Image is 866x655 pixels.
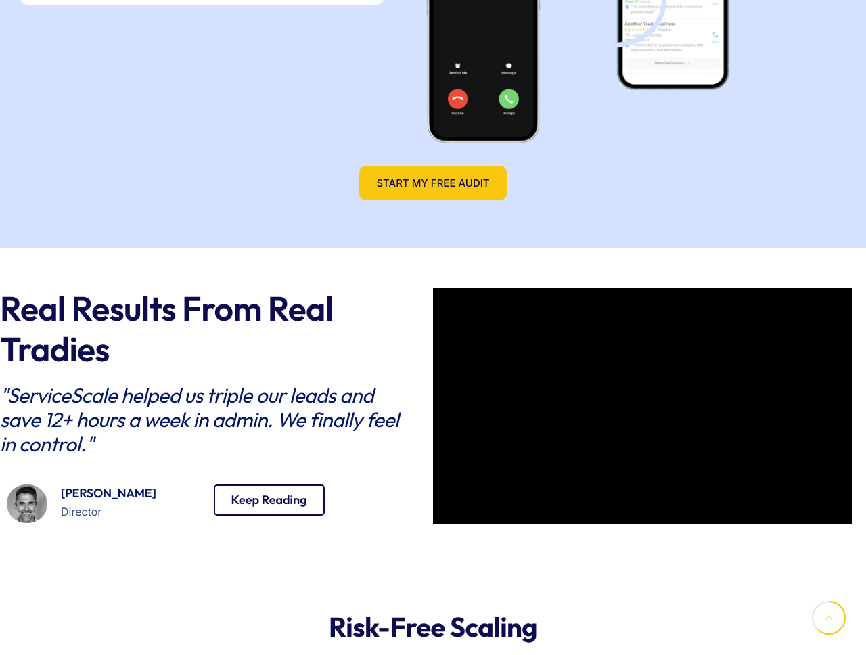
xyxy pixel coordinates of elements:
span: Keep Reading [231,494,307,506]
h5: [PERSON_NAME] [61,484,200,502]
img: Headshot of Tom Davidson, featured in a customer testimonial quote [7,484,47,523]
h2: Risk-Free Scaling [206,611,660,643]
iframe: Pool Boys Company - Compliance, Service and Rennovations [433,288,852,524]
a: Keep Reading [214,484,325,516]
a: Start My Free Audit [359,166,506,200]
span: Start My Free Audit [376,178,489,188]
p: Director [61,502,200,521]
